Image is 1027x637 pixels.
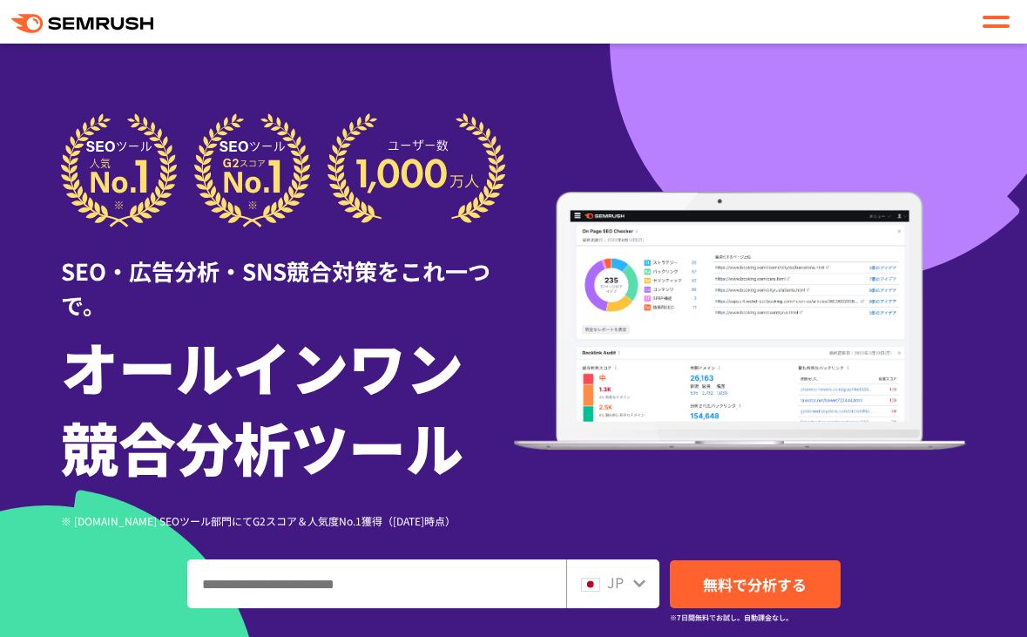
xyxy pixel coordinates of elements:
span: 無料で分析する [703,573,807,595]
span: JP [607,572,624,593]
div: SEO・広告分析・SNS競合対策をこれ一つで。 [61,227,514,322]
input: ドメイン、キーワードまたはURLを入力してください [188,560,565,607]
a: 無料で分析する [670,560,841,608]
small: ※7日間無料でお試し。自動課金なし。 [670,609,793,626]
div: ※ [DOMAIN_NAME] SEOツール部門にてG2スコア＆人気度No.1獲得（[DATE]時点） [61,512,514,529]
h1: オールインワン 競合分析ツール [61,326,514,486]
